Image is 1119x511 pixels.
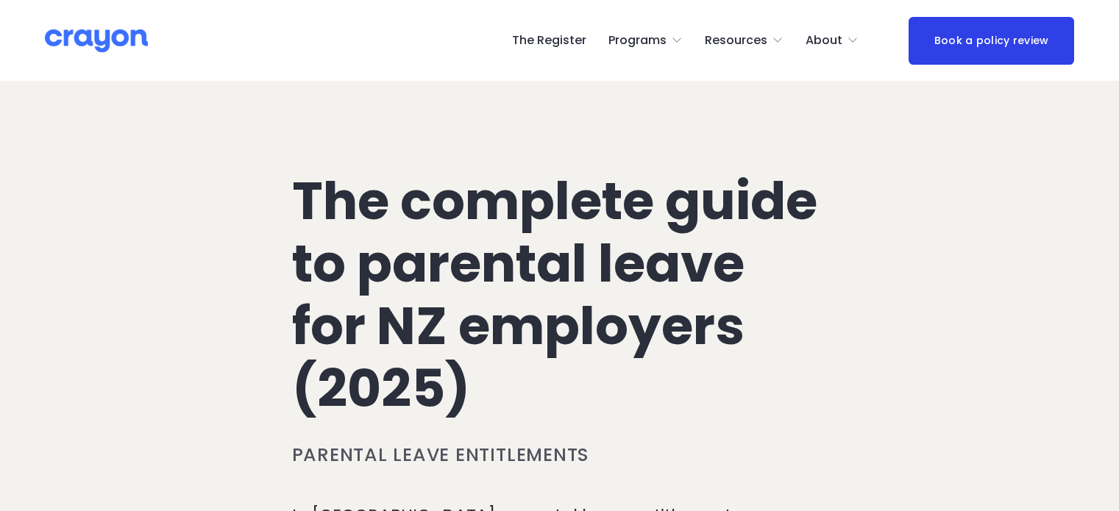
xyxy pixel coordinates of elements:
h1: The complete guide to parental leave for NZ employers (2025) [292,171,828,421]
a: Parental leave entitlements [292,442,589,468]
a: The Register [512,29,586,52]
a: folder dropdown [705,29,784,52]
span: Resources [705,30,767,51]
img: Crayon [45,28,148,54]
a: folder dropdown [608,29,683,52]
a: folder dropdown [806,29,859,52]
span: Programs [608,30,667,51]
a: Book a policy review [909,17,1074,65]
span: About [806,30,842,51]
